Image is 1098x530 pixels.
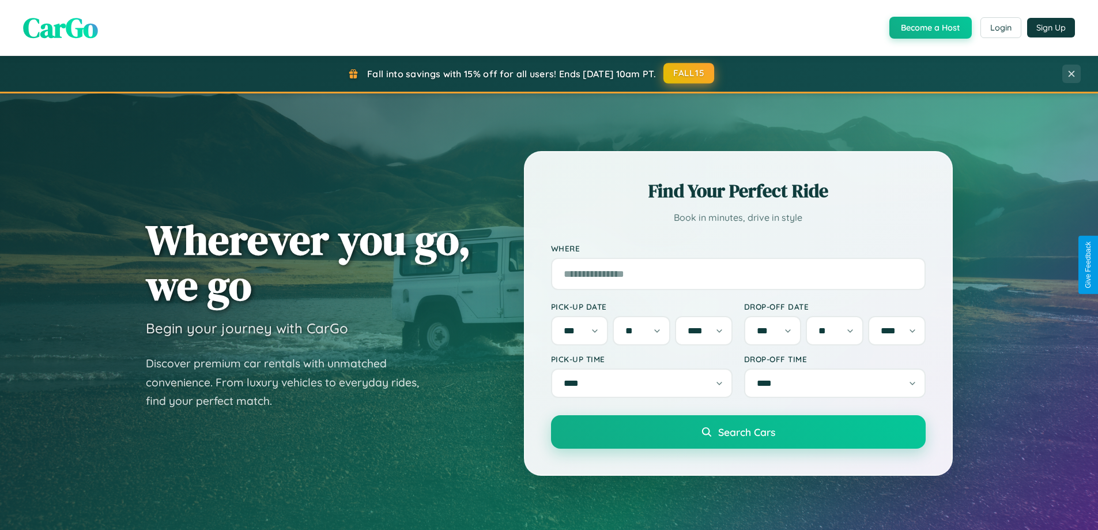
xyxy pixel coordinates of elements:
label: Pick-up Time [551,354,733,364]
label: Drop-off Time [744,354,926,364]
h2: Find Your Perfect Ride [551,178,926,204]
div: Give Feedback [1084,242,1092,288]
p: Discover premium car rentals with unmatched convenience. From luxury vehicles to everyday rides, ... [146,354,434,411]
h1: Wherever you go, we go [146,217,471,308]
button: Sign Up [1027,18,1075,37]
span: CarGo [23,9,98,47]
button: FALL15 [663,63,714,84]
label: Drop-off Date [744,302,926,311]
p: Book in minutes, drive in style [551,209,926,226]
span: Search Cars [718,426,775,438]
h3: Begin your journey with CarGo [146,319,348,337]
label: Pick-up Date [551,302,733,311]
span: Fall into savings with 15% off for all users! Ends [DATE] 10am PT. [367,68,656,80]
label: Where [551,243,926,253]
button: Become a Host [889,17,972,39]
button: Login [980,17,1021,38]
button: Search Cars [551,415,926,449]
